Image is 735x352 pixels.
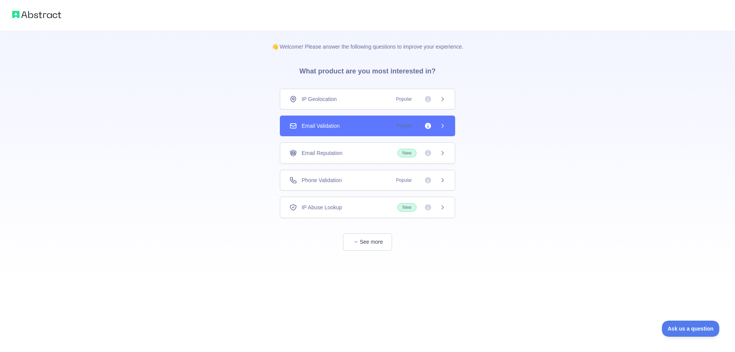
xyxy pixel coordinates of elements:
[302,204,342,211] span: IP Abuse Lookup
[392,176,416,184] span: Popular
[302,149,343,157] span: Email Reputation
[397,149,416,157] span: New
[302,176,342,184] span: Phone Validation
[12,9,61,20] img: Abstract logo
[343,233,392,251] button: See more
[392,122,416,130] span: Popular
[287,51,448,89] h3: What product are you most interested in?
[302,95,337,103] span: IP Geolocation
[397,203,416,212] span: New
[302,122,340,130] span: Email Validation
[392,95,416,103] span: Popular
[662,321,720,337] iframe: Toggle Customer Support
[260,31,476,51] p: 👋 Welcome! Please answer the following questions to improve your experience.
